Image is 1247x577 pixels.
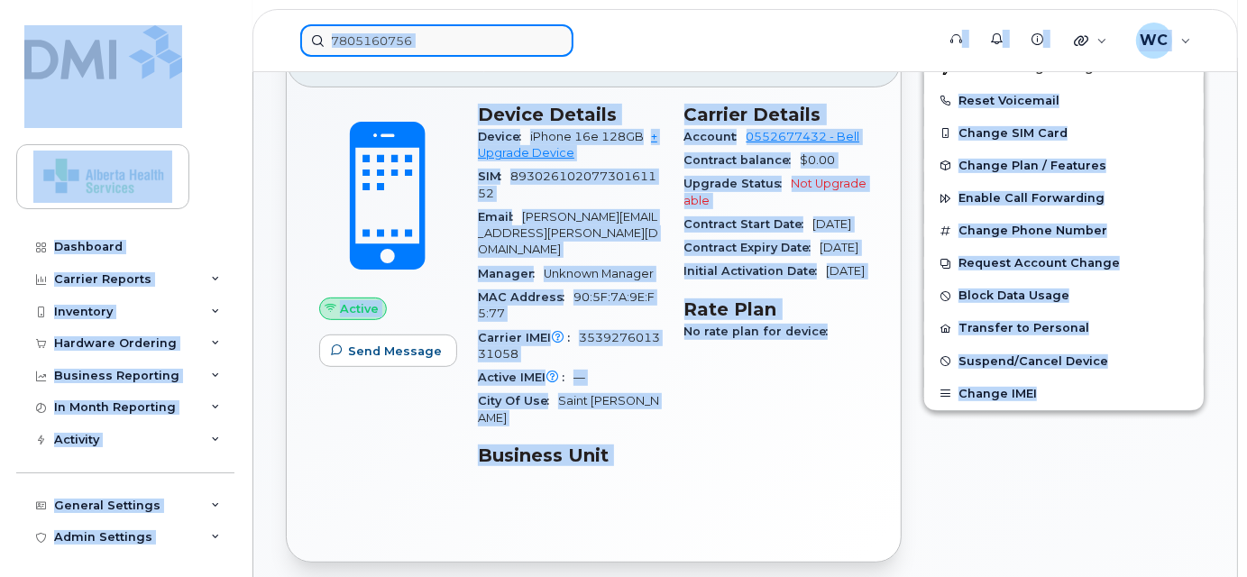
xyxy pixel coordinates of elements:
button: Change IMEI [924,378,1204,410]
span: Suspend/Cancel Device [958,354,1108,368]
h3: Business Unit [478,444,663,466]
h3: Device Details [478,104,663,125]
div: Quicklinks [1061,23,1120,59]
span: Active IMEI [478,371,573,384]
span: Send Message [348,343,442,360]
span: Account [684,130,747,143]
span: iPhone 16e 128GB [530,130,644,143]
span: Carrier IMEI [478,331,579,344]
span: 353927601331058 [478,331,660,361]
span: Not Upgradeable [684,177,867,206]
span: Change Plan / Features [958,159,1106,172]
h3: Rate Plan [684,298,869,320]
span: — [573,371,585,384]
button: Send Message [319,334,457,367]
span: $0.00 [801,153,836,167]
span: City Of Use [478,394,558,408]
span: WC [1140,30,1168,51]
button: Change Plan / Features [924,150,1204,182]
button: Suspend/Cancel Device [924,345,1204,378]
span: 89302610207730161152 [478,169,656,199]
span: Email [478,210,522,224]
span: [PERSON_NAME][EMAIL_ADDRESS][PERSON_NAME][DOMAIN_NAME] [478,210,658,257]
span: Upgrade Status [684,177,792,190]
span: Saint [PERSON_NAME] [478,394,659,424]
span: Initial Activation Date [684,264,827,278]
input: Find something... [300,24,573,57]
div: Will Chang [1123,23,1204,59]
span: Contract Expiry Date [684,241,821,254]
span: Contract Start Date [684,217,813,231]
span: Unknown Manager [544,267,654,280]
a: 0552677432 - Bell [747,130,860,143]
span: Enable Call Forwarding [958,192,1105,206]
span: SIM [478,169,510,183]
button: Block Data Usage [924,279,1204,312]
h3: Carrier Details [684,104,869,125]
span: Contract balance [684,153,801,167]
button: Reset Voicemail [924,85,1204,117]
span: Active [340,300,379,317]
button: Change SIM Card [924,117,1204,150]
span: Device [478,130,530,143]
button: Transfer to Personal [924,312,1204,344]
span: MAC Address [478,290,573,304]
button: Request Account Change [924,247,1204,279]
span: [DATE] [821,241,859,254]
button: Enable Call Forwarding [924,182,1204,215]
span: [DATE] [827,264,866,278]
span: [DATE] [813,217,852,231]
span: Manager [478,267,544,280]
button: Change Phone Number [924,215,1204,247]
span: No rate plan for device [684,325,838,338]
span: Add Roaming Package [939,60,1102,78]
